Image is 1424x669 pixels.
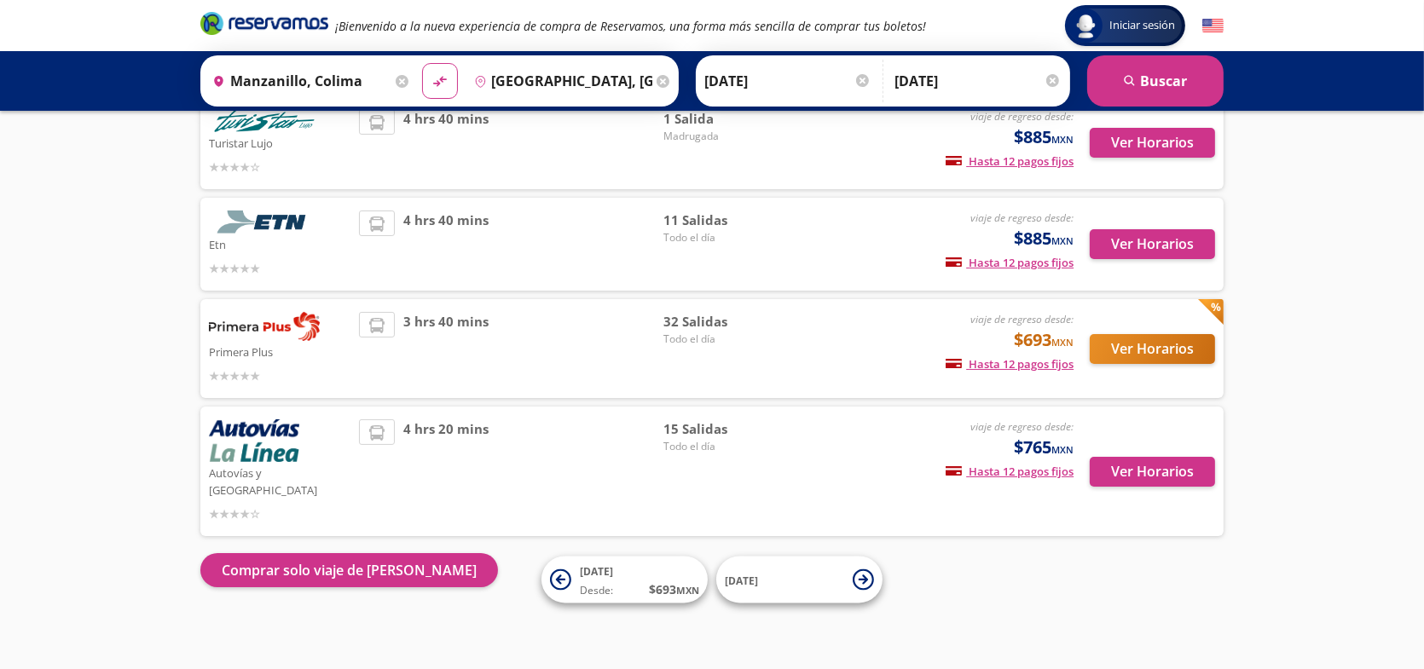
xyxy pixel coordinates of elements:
small: MXN [1051,443,1074,456]
button: Ver Horarios [1090,229,1215,259]
button: Buscar [1087,55,1224,107]
small: MXN [676,585,699,597]
span: 3 hrs 40 mins [403,312,489,385]
span: 15 Salidas [663,419,783,439]
span: Hasta 12 pagos fijos [946,255,1074,270]
button: Ver Horarios [1090,334,1215,364]
input: Buscar Destino [467,60,653,102]
p: Autovías y [GEOGRAPHIC_DATA] [209,462,350,499]
img: Etn [209,211,320,234]
em: ¡Bienvenido a la nueva experiencia de compra de Reservamos, una forma más sencilla de comprar tus... [335,18,926,34]
button: Ver Horarios [1090,128,1215,158]
img: Autovías y La Línea [209,419,299,462]
a: Brand Logo [200,10,328,41]
span: 1 Salida [663,109,783,129]
span: 4 hrs 40 mins [403,109,489,176]
span: Todo el día [663,230,783,245]
span: $693 [1014,327,1074,353]
img: Turistar Lujo [209,109,320,132]
button: Ver Horarios [1090,457,1215,487]
span: Hasta 12 pagos fijos [946,464,1074,479]
span: 4 hrs 40 mins [403,211,489,278]
input: Opcional [894,60,1062,102]
span: Madrugada [663,129,783,144]
em: viaje de regreso desde: [970,312,1074,326]
button: English [1202,15,1224,37]
em: viaje de regreso desde: [970,419,1074,434]
span: 4 hrs 20 mins [403,419,489,523]
i: Brand Logo [200,10,328,36]
small: MXN [1051,133,1074,146]
span: Hasta 12 pagos fijos [946,153,1074,169]
span: $885 [1014,124,1074,150]
span: Todo el día [663,332,783,347]
img: Primera Plus [209,312,320,341]
span: Iniciar sesión [1103,17,1182,34]
span: 11 Salidas [663,211,783,230]
span: $ 693 [649,581,699,599]
button: [DATE]Desde:$693MXN [541,557,708,603]
span: [DATE] [580,565,613,580]
p: Turistar Lujo [209,132,350,153]
input: Buscar Origen [205,60,391,102]
span: Todo el día [663,439,783,454]
input: Elegir Fecha [704,60,871,102]
small: MXN [1051,336,1074,349]
span: $765 [1014,435,1074,460]
span: Desde: [580,584,613,599]
span: 32 Salidas [663,312,783,332]
span: Hasta 12 pagos fijos [946,356,1074,372]
small: MXN [1051,234,1074,247]
span: $885 [1014,226,1074,251]
p: Etn [209,234,350,254]
em: viaje de regreso desde: [970,109,1074,124]
em: viaje de regreso desde: [970,211,1074,225]
p: Primera Plus [209,341,350,361]
span: [DATE] [725,574,758,588]
button: [DATE] [716,557,883,603]
button: Comprar solo viaje de [PERSON_NAME] [200,553,498,587]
